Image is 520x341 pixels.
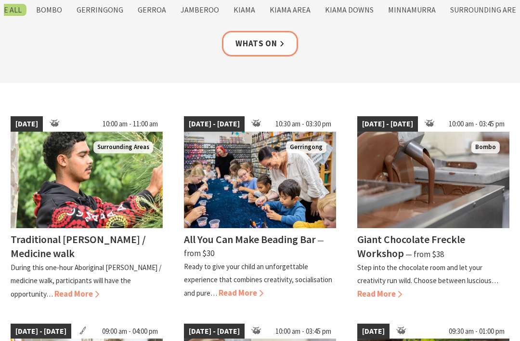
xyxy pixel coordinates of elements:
[286,141,326,153] span: Gerringong
[357,288,402,299] span: Read More
[31,4,67,16] label: Bombo
[184,232,316,246] h4: All You Can Make Beading Bar
[176,4,224,16] label: Jamberoo
[383,4,441,16] label: Minnamurra
[265,4,315,16] label: Kiama Area
[471,141,500,153] span: Bombo
[11,116,43,132] span: [DATE]
[271,116,336,132] span: 10:30 am - 03:30 pm
[357,116,509,300] a: [DATE] - [DATE] 10:00 am - 03:45 pm The Treat Factory Chocolate Production Bombo Giant Chocolate ...
[357,324,390,339] span: [DATE]
[11,232,146,260] h4: Traditional [PERSON_NAME] / Medicine walk
[357,116,418,132] span: [DATE] - [DATE]
[11,324,71,339] span: [DATE] - [DATE]
[229,4,260,16] label: Kiama
[184,132,336,228] img: groups family kids adults can all bead at our workshops
[72,4,128,16] label: Gerringong
[97,324,163,339] span: 09:00 am - 04:00 pm
[133,4,171,16] label: Gerroa
[357,232,465,260] h4: Giant Chocolate Freckle Workshop
[444,116,509,132] span: 10:00 am - 03:45 pm
[184,324,245,339] span: [DATE] - [DATE]
[222,31,298,56] a: Whats On
[184,116,336,300] a: [DATE] - [DATE] 10:30 am - 03:30 pm groups family kids adults can all bead at our workshops Gerri...
[98,116,163,132] span: 10:00 am - 11:00 am
[184,116,245,132] span: [DATE] - [DATE]
[444,324,509,339] span: 09:30 am - 01:00 pm
[357,263,498,285] p: Step into the chocolate room and let your creativity run wild. Choose between luscious…
[271,324,336,339] span: 10:00 am - 03:45 pm
[357,132,509,228] img: The Treat Factory Chocolate Production
[405,249,444,259] span: ⁠— from $38
[11,263,161,298] p: During this one-hour Aboriginal [PERSON_NAME] / medicine walk, participants will have the opportu...
[320,4,378,16] label: Kiama Downs
[219,287,263,298] span: Read More
[54,288,99,299] span: Read More
[93,141,153,153] span: Surrounding Areas
[184,262,332,297] p: Ready to give your child an unforgettable experience that combines creativity, socialisation and ...
[184,235,324,259] span: ⁠— from $30
[11,116,163,300] a: [DATE] 10:00 am - 11:00 am Surrounding Areas Traditional [PERSON_NAME] / Medicine walk During thi...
